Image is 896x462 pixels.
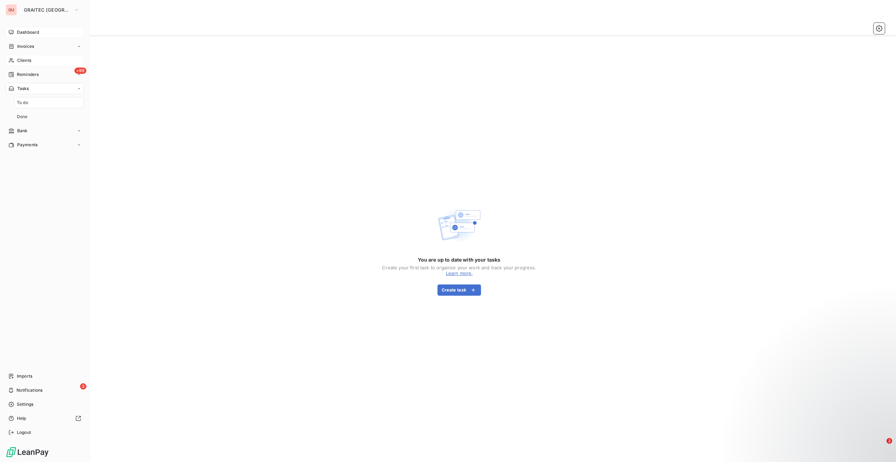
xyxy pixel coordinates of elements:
span: Notifications [17,387,42,393]
button: Create task [437,284,481,296]
div: GU [6,4,17,15]
span: Reminders [17,71,39,78]
span: Bank [17,128,28,134]
span: +99 [74,68,86,74]
span: You are up to date with your tasks [418,256,500,263]
span: Settings [17,401,33,408]
span: Help [17,415,26,422]
span: Logout [17,429,31,436]
span: To do [17,100,28,106]
span: 3 [80,383,86,390]
span: Done [17,114,28,120]
iframe: Intercom live chat [872,438,889,455]
a: Help [6,413,84,424]
img: Logo LeanPay [6,447,49,458]
span: GRAITEC [GEOGRAPHIC_DATA] [24,7,71,13]
span: 2 [887,438,892,444]
iframe: Intercom notifications message [756,394,896,443]
span: Payments [17,142,38,148]
a: Learn more. [446,270,473,276]
span: Dashboard [17,29,39,36]
span: Tasks [17,85,29,92]
span: Clients [17,57,31,64]
span: Invoices [17,43,34,50]
span: Imports [17,373,32,379]
img: Empty state [437,203,482,248]
div: Create your first task to organize your work and track your progress. [382,265,536,270]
